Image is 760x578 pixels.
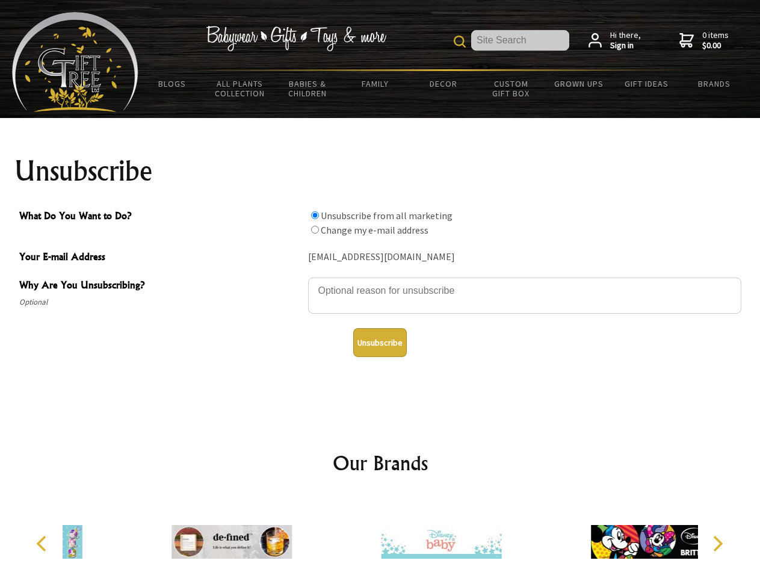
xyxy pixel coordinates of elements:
[545,71,613,96] a: Grown Ups
[30,530,57,557] button: Previous
[613,71,681,96] a: Gift Ideas
[681,71,749,96] a: Brands
[477,71,545,106] a: Custom Gift Box
[24,449,737,477] h2: Our Brands
[274,71,342,106] a: Babies & Children
[308,248,741,267] div: [EMAIL_ADDRESS][DOMAIN_NAME]
[409,71,477,96] a: Decor
[14,157,746,185] h1: Unsubscribe
[321,224,428,236] label: Change my e-mail address
[589,30,641,51] a: Hi there,Sign in
[353,328,407,357] button: Unsubscribe
[610,30,641,51] span: Hi there,
[321,210,453,222] label: Unsubscribe from all marketing
[610,40,641,51] strong: Sign in
[311,211,319,219] input: What Do You Want to Do?
[342,71,410,96] a: Family
[19,249,302,267] span: Your E-mail Address
[704,530,731,557] button: Next
[206,71,274,106] a: All Plants Collection
[702,30,729,51] span: 0 items
[19,278,302,295] span: Why Are You Unsubscribing?
[702,40,729,51] strong: $0.00
[206,26,386,51] img: Babywear - Gifts - Toys & more
[138,71,206,96] a: BLOGS
[454,36,466,48] img: product search
[311,226,319,234] input: What Do You Want to Do?
[679,30,729,51] a: 0 items$0.00
[471,30,569,51] input: Site Search
[12,12,138,112] img: Babyware - Gifts - Toys and more...
[308,278,741,314] textarea: Why Are You Unsubscribing?
[19,208,302,226] span: What Do You Want to Do?
[19,295,302,309] span: Optional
